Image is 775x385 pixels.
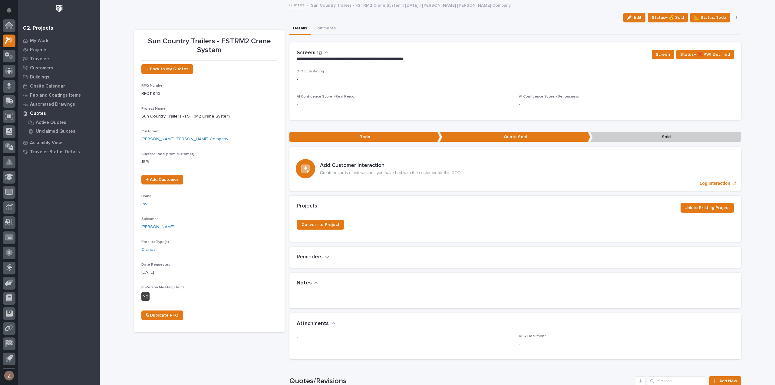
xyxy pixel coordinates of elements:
button: Link to Existing Project [681,203,734,213]
p: Projects [30,47,48,53]
span: Brand [141,194,151,198]
button: Attachments [297,320,335,327]
span: Status→ ❌ PWI Declined [680,51,730,58]
button: Status→ 💰 Sold [648,13,688,22]
span: Link to Existing Project [684,204,730,211]
p: - [297,101,512,108]
span: ⎘ Duplicate RFQ [146,313,178,317]
p: Quotes [30,111,46,116]
a: [PERSON_NAME] [PERSON_NAME] Company [141,136,228,142]
span: Project Name [141,107,166,111]
span: Add New [719,379,737,383]
p: - [519,341,734,347]
p: Travelers [30,56,51,62]
button: Status→ ❌ PWI Declined [676,50,734,59]
span: Success Rate (from customer) [141,152,194,156]
p: Unclaimed Quotes [36,129,75,134]
span: Product Type(s) [141,240,169,244]
a: PWI [141,201,148,207]
div: 02. Projects [23,25,53,32]
p: Active Quotes [36,120,66,125]
p: Todo [289,132,440,142]
a: Log Interaction [289,147,741,191]
span: Status→ 💰 Sold [652,14,684,21]
a: Convert to Project [297,220,344,230]
button: Comments [311,22,339,35]
a: Projects [18,45,100,54]
a: [PERSON_NAME] [141,224,174,230]
span: Customer [141,130,159,133]
span: Screen [656,51,670,58]
p: Assembly View [30,140,62,146]
button: Notes [297,280,318,287]
button: users-avatar [3,369,15,382]
p: Sun Country Trailers - FSTRM2 Crane System | [DATE] | [PERSON_NAME] [PERSON_NAME] Company [311,2,511,8]
span: RFQ Document [519,334,546,338]
p: Traveler Status Details [30,149,80,155]
p: RFQ11942 [141,91,277,97]
a: Cranes [141,247,156,253]
p: Log Interaction [700,181,730,186]
span: RFQ Number [141,84,164,88]
a: My Work [18,36,100,45]
span: Difficulty Rating [297,70,324,73]
span: In-Person Meeting Held? [141,286,184,289]
span: Convert to Project [302,223,339,227]
span: AI Confidence Score - Real Person [297,95,357,98]
h2: Attachments [297,320,329,327]
p: Customers [30,65,53,71]
p: 19 % [141,159,277,165]
a: ← Back to My Quotes [141,64,193,74]
span: Edit [634,15,641,20]
h2: Notes [297,280,312,287]
h2: Projects [297,203,317,210]
button: Details [289,22,311,35]
p: - [297,76,734,83]
a: Quotes [18,109,100,118]
a: Fab and Coatings Items [18,91,100,100]
a: Automated Drawings [18,100,100,109]
span: 📐 Status: Todo [694,14,726,21]
button: Notifications [3,4,15,16]
a: Assembly View [18,138,100,147]
a: Travelers [18,54,100,63]
span: ← Back to My Quotes [146,67,188,71]
p: - [519,101,734,108]
span: + Add Customer [146,178,178,182]
p: Buildings [30,75,49,80]
p: Sun Country Trailers - FSTRM2 Crane System [141,113,277,120]
button: Screen [652,50,674,59]
p: Automated Drawings [30,102,75,107]
p: Sun Country Trailers - FSTRM2 Crane System [141,37,277,55]
button: Reminders [297,254,329,261]
p: Sold [590,132,741,142]
a: Quotes [289,1,304,8]
button: Edit [623,13,645,22]
a: Traveler Status Details [18,147,100,156]
span: Date Requested [141,263,170,267]
p: Create records of interactions you have had with the customer for this RFQ [320,170,461,175]
h2: Reminders [297,254,323,261]
p: Onsite Calendar [30,84,65,89]
span: AI Confidence Score - Seriousness [519,95,579,98]
button: 📐 Status: Todo [690,13,730,22]
div: Notifications [8,7,15,17]
a: Customers [18,63,100,72]
p: Quote Sent [440,132,590,142]
a: + Add Customer [141,175,183,184]
p: My Work [30,38,48,44]
p: - [297,334,512,340]
span: Salesman [141,217,159,221]
a: Unclaimed Quotes [23,127,100,135]
button: Screening [297,50,328,56]
a: Active Quotes [23,118,100,127]
div: No [141,292,150,301]
p: [DATE] [141,269,277,276]
a: Buildings [18,72,100,81]
a: ⎘ Duplicate RFQ [141,310,183,320]
h2: Screening [297,50,322,56]
img: Workspace Logo [54,3,65,14]
h3: Add Customer Interaction [320,162,461,169]
a: Onsite Calendar [18,81,100,91]
p: Fab and Coatings Items [30,93,81,98]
